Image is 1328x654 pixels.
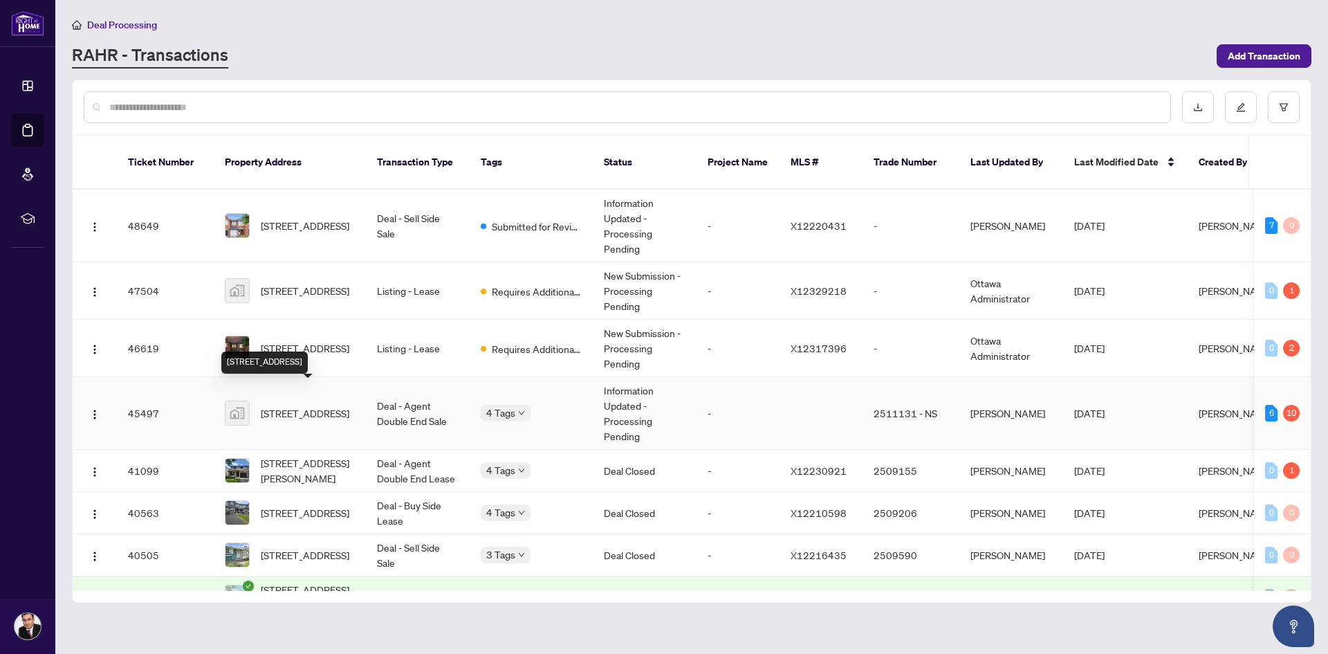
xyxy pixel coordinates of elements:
[486,505,515,520] span: 4 Tags
[863,190,959,262] td: -
[84,280,106,302] button: Logo
[1265,282,1278,299] div: 0
[225,501,249,525] img: thumbnail-img
[1074,342,1105,354] span: [DATE]
[11,10,44,36] img: logo
[697,190,780,262] td: -
[863,320,959,377] td: -
[225,401,249,425] img: thumbnail-img
[1283,405,1300,421] div: 10
[1193,102,1203,112] span: download
[959,320,1063,377] td: Ottawa Administrator
[697,136,780,190] th: Project Name
[84,460,106,482] button: Logo
[117,534,214,576] td: 40505
[72,44,228,69] a: RAHR - Transactions
[1268,91,1300,123] button: filter
[84,586,106,608] button: Logo
[1265,547,1278,563] div: 0
[863,576,959,619] td: 2509155
[366,534,470,576] td: Deal - Sell Side Sale
[1074,219,1105,232] span: [DATE]
[697,262,780,320] td: -
[959,534,1063,576] td: [PERSON_NAME]
[959,450,1063,492] td: [PERSON_NAME]
[791,507,847,519] span: X12210598
[1063,136,1188,190] th: Last Modified Date
[366,450,470,492] td: Deal - Agent Double End Lease
[1265,217,1278,234] div: 7
[1199,284,1273,297] span: [PERSON_NAME]
[518,467,525,474] span: down
[863,136,959,190] th: Trade Number
[791,549,847,561] span: X12216435
[593,262,697,320] td: New Submission - Processing Pending
[366,136,470,190] th: Transaction Type
[959,190,1063,262] td: [PERSON_NAME]
[243,581,254,592] span: check-circle
[221,352,308,374] div: [STREET_ADDRESS]
[1283,217,1300,234] div: 0
[261,547,349,563] span: [STREET_ADDRESS]
[225,214,249,237] img: thumbnail-img
[72,20,82,30] span: home
[366,190,470,262] td: Deal - Sell Side Sale
[486,405,515,421] span: 4 Tags
[593,377,697,450] td: Information Updated - Processing Pending
[261,340,349,356] span: [STREET_ADDRESS]
[1279,102,1289,112] span: filter
[492,341,582,356] span: Requires Additional Docs
[225,585,249,609] img: thumbnail-img
[791,284,847,297] span: X12329218
[84,215,106,237] button: Logo
[1283,340,1300,356] div: 2
[261,283,349,298] span: [STREET_ADDRESS]
[225,279,249,302] img: thumbnail-img
[117,377,214,450] td: 45497
[863,450,959,492] td: 2509155
[225,336,249,360] img: thumbnail-img
[1265,340,1278,356] div: 0
[791,464,847,477] span: X12230921
[492,590,535,606] span: Approved
[518,410,525,417] span: down
[261,218,349,233] span: [STREET_ADDRESS]
[366,377,470,450] td: Deal - Agent Double End Sale
[1199,407,1273,419] span: [PERSON_NAME]
[261,455,355,486] span: [STREET_ADDRESS][PERSON_NAME]
[518,509,525,516] span: down
[593,492,697,534] td: Deal Closed
[117,450,214,492] td: 41099
[366,320,470,377] td: Listing - Lease
[1217,44,1311,68] button: Add Transaction
[697,492,780,534] td: -
[1199,219,1273,232] span: [PERSON_NAME]
[366,262,470,320] td: Listing - Lease
[84,502,106,524] button: Logo
[959,377,1063,450] td: [PERSON_NAME]
[492,284,582,299] span: Requires Additional Docs
[1273,606,1314,647] button: Open asap
[959,136,1063,190] th: Last Updated By
[1283,589,1300,606] div: 0
[863,377,959,450] td: 2511131 - NS
[1225,91,1257,123] button: edit
[593,190,697,262] td: Information Updated - Processing Pending
[1074,464,1105,477] span: [DATE]
[492,219,582,234] span: Submitted for Review
[1188,136,1271,190] th: Created By
[863,492,959,534] td: 2509206
[1265,405,1278,421] div: 6
[117,492,214,534] td: 40563
[1199,342,1273,354] span: [PERSON_NAME]
[1074,284,1105,297] span: [DATE]
[791,219,847,232] span: X12220431
[117,190,214,262] td: 48649
[697,320,780,377] td: -
[486,462,515,478] span: 4 Tags
[697,576,780,619] td: -
[697,450,780,492] td: -
[89,466,100,478] img: Logo
[366,576,470,619] td: Listing - Lease
[486,547,515,563] span: 3 Tags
